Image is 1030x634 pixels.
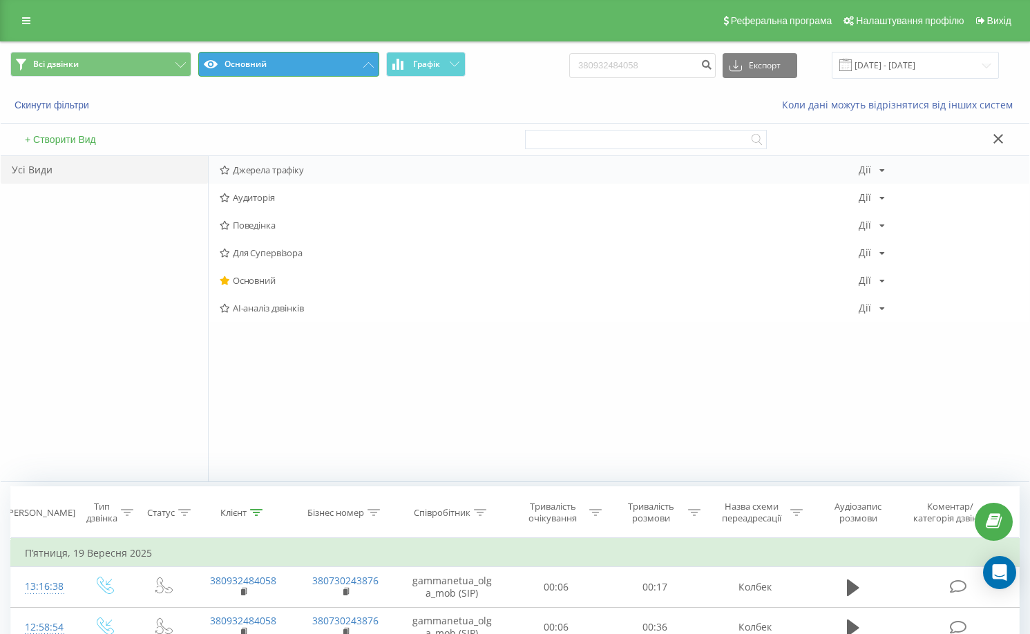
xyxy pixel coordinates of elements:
[220,165,859,175] span: Джерела трафіку
[782,98,1020,111] a: Коли дані можуть відрізнятися вiд інших систем
[21,133,100,146] button: + Створити Вид
[819,501,897,524] div: Аудіозапис розмови
[11,539,1020,567] td: П’ятниця, 19 Вересня 2025
[220,248,859,258] span: Для Супервізора
[33,59,79,70] span: Всі дзвінки
[987,15,1011,26] span: Вихід
[307,507,364,519] div: Бізнес номер
[910,501,991,524] div: Коментар/категорія дзвінка
[10,52,191,77] button: Всі дзвінки
[220,303,859,313] span: AI-аналіз дзвінків
[704,567,806,607] td: Колбек
[859,165,871,175] div: Дії
[983,556,1016,589] div: Open Intercom Messenger
[414,507,470,519] div: Співробітник
[86,501,117,524] div: Тип дзвінка
[859,220,871,230] div: Дії
[220,507,247,519] div: Клієнт
[312,574,379,587] a: 380730243876
[989,133,1009,147] button: Закрити
[716,501,787,524] div: Назва схеми переадресації
[859,193,871,202] div: Дії
[1,156,208,184] div: Усі Види
[386,52,466,77] button: Графік
[723,53,797,78] button: Експорт
[413,59,440,69] span: Графік
[210,614,276,627] a: 380932484058
[859,248,871,258] div: Дії
[312,614,379,627] a: 380730243876
[220,220,859,230] span: Поведінка
[859,276,871,285] div: Дії
[10,99,96,111] button: Скинути фільтри
[618,501,685,524] div: Тривалість розмови
[605,567,704,607] td: 00:17
[25,573,60,600] div: 13:16:38
[220,193,859,202] span: Аудиторія
[569,53,716,78] input: Пошук за номером
[397,567,507,607] td: gammanetua_olga_mob (SIP)
[856,15,964,26] span: Налаштування профілю
[198,52,379,77] button: Основний
[731,15,832,26] span: Реферальна програма
[859,303,871,313] div: Дії
[6,507,75,519] div: [PERSON_NAME]
[147,507,175,519] div: Статус
[210,574,276,587] a: 380932484058
[519,501,586,524] div: Тривалість очікування
[220,276,859,285] span: Основний
[507,567,606,607] td: 00:06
